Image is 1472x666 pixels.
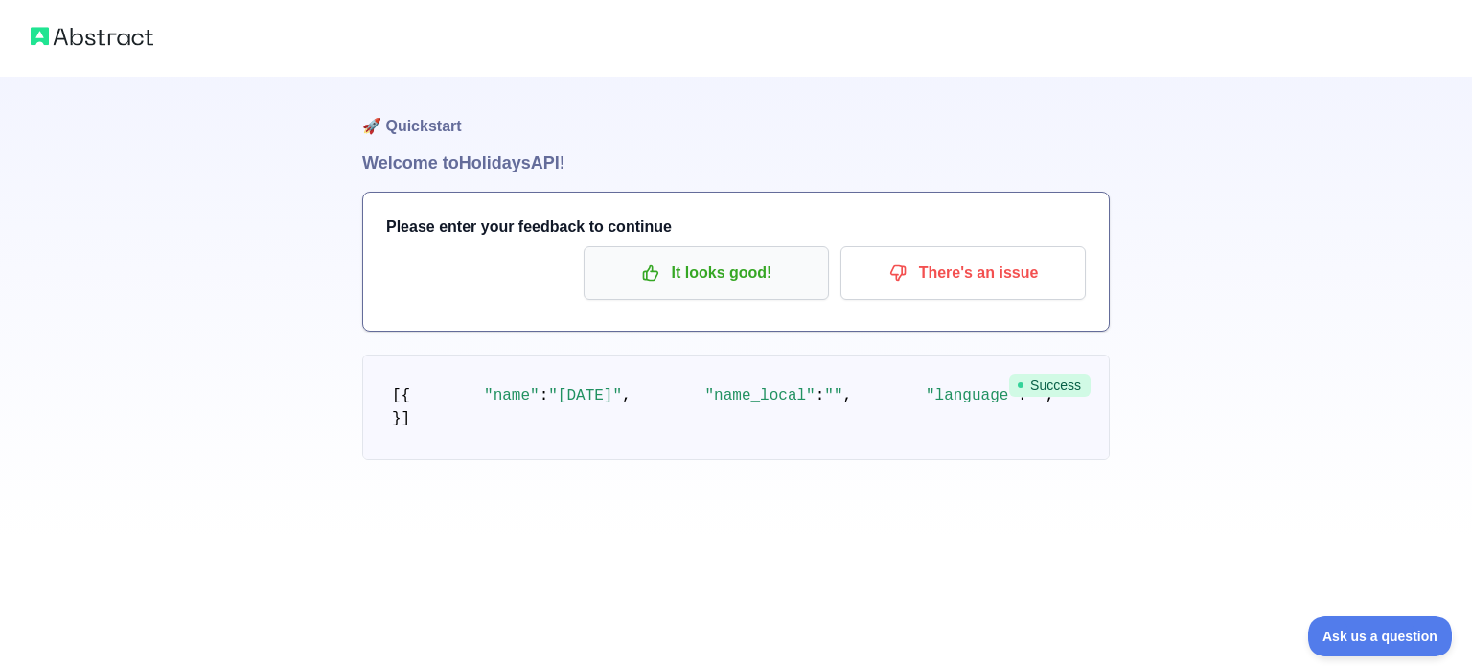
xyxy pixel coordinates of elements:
[926,387,1018,404] span: "language"
[386,216,1086,239] h3: Please enter your feedback to continue
[704,387,815,404] span: "name_local"
[855,257,1071,289] p: There's an issue
[824,387,842,404] span: ""
[484,387,540,404] span: "name"
[843,387,853,404] span: ,
[622,387,632,404] span: ,
[362,77,1110,149] h1: 🚀 Quickstart
[584,246,829,300] button: It looks good!
[1009,374,1091,397] span: Success
[362,149,1110,176] h1: Welcome to Holidays API!
[816,387,825,404] span: :
[840,246,1086,300] button: There's an issue
[540,387,549,404] span: :
[1308,616,1453,656] iframe: Toggle Customer Support
[392,387,402,404] span: [
[31,23,153,50] img: Abstract logo
[548,387,622,404] span: "[DATE]"
[598,257,815,289] p: It looks good!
